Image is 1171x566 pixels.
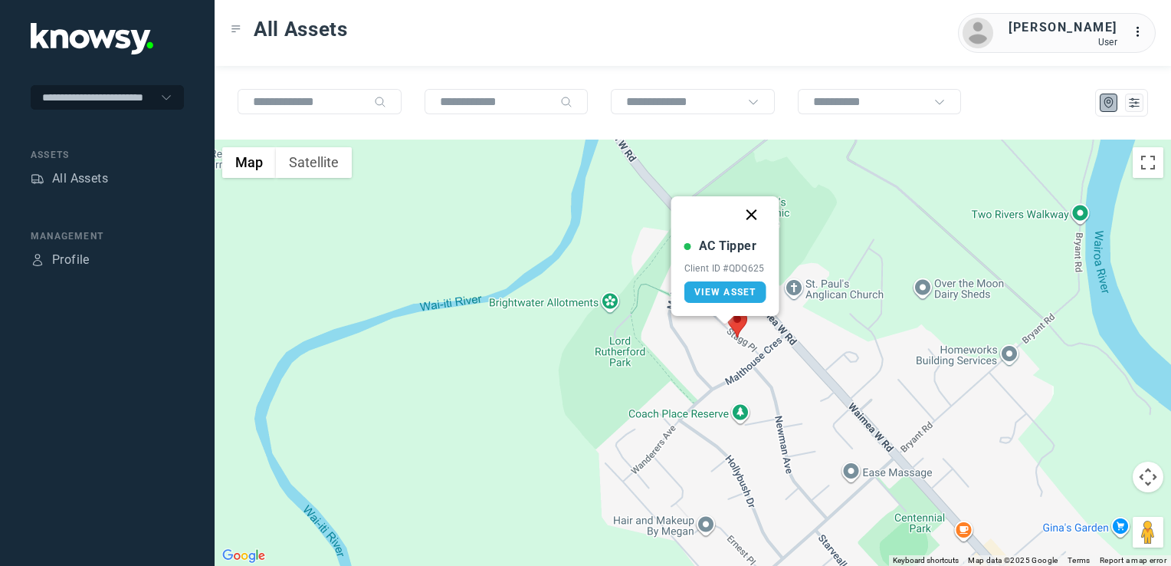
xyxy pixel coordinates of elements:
[684,281,766,303] a: View Asset
[1127,96,1141,110] div: List
[52,251,90,269] div: Profile
[1133,23,1151,41] div: :
[31,23,153,54] img: Application Logo
[31,172,44,186] div: Assets
[1133,147,1163,178] button: Toggle fullscreen view
[1133,23,1151,44] div: :
[276,147,352,178] button: Show satellite imagery
[1133,26,1149,38] tspan: ...
[222,147,276,178] button: Show street map
[1100,556,1166,564] a: Report a map error
[893,555,959,566] button: Keyboard shortcuts
[968,556,1058,564] span: Map data ©2025 Google
[374,96,386,108] div: Search
[1009,18,1117,37] div: [PERSON_NAME]
[699,237,757,255] div: AC Tipper
[231,24,241,35] div: Toggle Menu
[694,287,756,298] span: View Asset
[1009,37,1117,48] div: User
[218,546,269,566] a: Open this area in Google Maps (opens a new window)
[31,148,184,162] div: Assets
[733,196,770,233] button: Close
[31,251,90,269] a: ProfileProfile
[1133,517,1163,548] button: Drag Pegman onto the map to open Street View
[560,96,572,108] div: Search
[31,253,44,267] div: Profile
[1068,556,1091,564] a: Terms (opens in new tab)
[963,18,993,48] img: avatar.png
[31,229,184,243] div: Management
[1133,462,1163,492] button: Map camera controls
[31,169,108,188] a: AssetsAll Assets
[218,546,269,566] img: Google
[1102,96,1116,110] div: Map
[52,169,108,188] div: All Assets
[254,15,348,43] span: All Assets
[684,263,766,274] div: Client ID #QDQ625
